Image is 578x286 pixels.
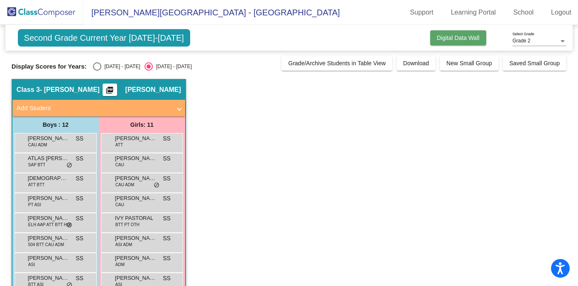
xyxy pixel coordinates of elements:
[76,214,83,223] span: SS
[66,222,72,229] span: do_not_disturb_alt
[163,174,171,183] span: SS
[115,182,135,188] span: CAU ADM
[163,194,171,203] span: SS
[28,202,41,208] span: PT ASI
[115,234,157,242] span: [PERSON_NAME]
[66,162,72,169] span: do_not_disturb_alt
[28,261,35,268] span: ASI
[163,254,171,263] span: SS
[115,254,157,262] span: [PERSON_NAME]
[28,242,64,248] span: 504 BTT CAU ADM
[507,6,540,19] a: School
[115,154,157,163] span: [PERSON_NAME]
[12,116,99,133] div: Boys : 12
[28,142,47,148] span: CAU ADM
[99,116,185,133] div: Girls: 11
[93,62,192,71] mat-radio-group: Select an option
[28,214,69,222] span: [PERSON_NAME]
[115,242,132,248] span: ASI ADM
[153,63,192,70] div: [DATE] - [DATE]
[28,274,69,282] span: [PERSON_NAME]
[163,274,171,283] span: SS
[444,6,503,19] a: Learning Portal
[115,134,157,143] span: [PERSON_NAME]
[76,174,83,183] span: SS
[503,56,566,71] button: Saved Small Group
[17,86,40,94] span: Class 3
[115,222,140,228] span: BTT PT OTH
[163,154,171,163] span: SS
[288,60,386,67] span: Grade/Archive Students in Table View
[76,254,83,263] span: SS
[12,100,185,116] mat-expansion-panel-header: Add Student
[404,6,440,19] a: Support
[115,194,157,202] span: [PERSON_NAME]
[403,60,429,67] span: Download
[103,84,117,96] button: Print Students Details
[28,222,71,228] span: ELH AAP ATT BTT HIS
[430,30,486,45] button: Digital Data Wall
[76,154,83,163] span: SS
[76,134,83,143] span: SS
[397,56,436,71] button: Download
[76,194,83,203] span: SS
[163,214,171,223] span: SS
[437,35,480,41] span: Digital Data Wall
[28,162,46,168] span: SAP BTT
[115,261,125,268] span: ADM
[28,134,69,143] span: [PERSON_NAME]
[446,60,492,67] span: New Small Group
[440,56,499,71] button: New Small Group
[115,174,157,182] span: [PERSON_NAME]
[101,63,140,70] div: [DATE] - [DATE]
[115,162,124,168] span: CAU
[115,142,123,148] span: ATT
[18,29,190,47] span: Second Grade Current Year [DATE]-[DATE]
[125,86,181,94] span: [PERSON_NAME]
[544,6,578,19] a: Logout
[28,254,69,262] span: [PERSON_NAME]
[282,56,392,71] button: Grade/Archive Students in Table View
[40,86,100,94] span: - [PERSON_NAME]
[83,6,340,19] span: [PERSON_NAME][GEOGRAPHIC_DATA] - [GEOGRAPHIC_DATA]
[12,63,87,70] span: Display Scores for Years:
[105,86,115,98] mat-icon: picture_as_pdf
[115,214,157,222] span: IVY PASTORAL
[115,202,124,208] span: CAU
[28,174,69,182] span: [DEMOGRAPHIC_DATA][PERSON_NAME]
[115,274,157,282] span: [PERSON_NAME]
[17,104,171,113] mat-panel-title: Add Student
[28,154,69,163] span: ATLAS [PERSON_NAME]
[163,134,171,143] span: SS
[76,274,83,283] span: SS
[28,234,69,242] span: [PERSON_NAME]
[512,38,530,44] span: Grade 2
[154,182,159,189] span: do_not_disturb_alt
[163,234,171,243] span: SS
[509,60,560,67] span: Saved Small Group
[28,194,69,202] span: [PERSON_NAME]
[28,182,45,188] span: ATT BTT
[76,234,83,243] span: SS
